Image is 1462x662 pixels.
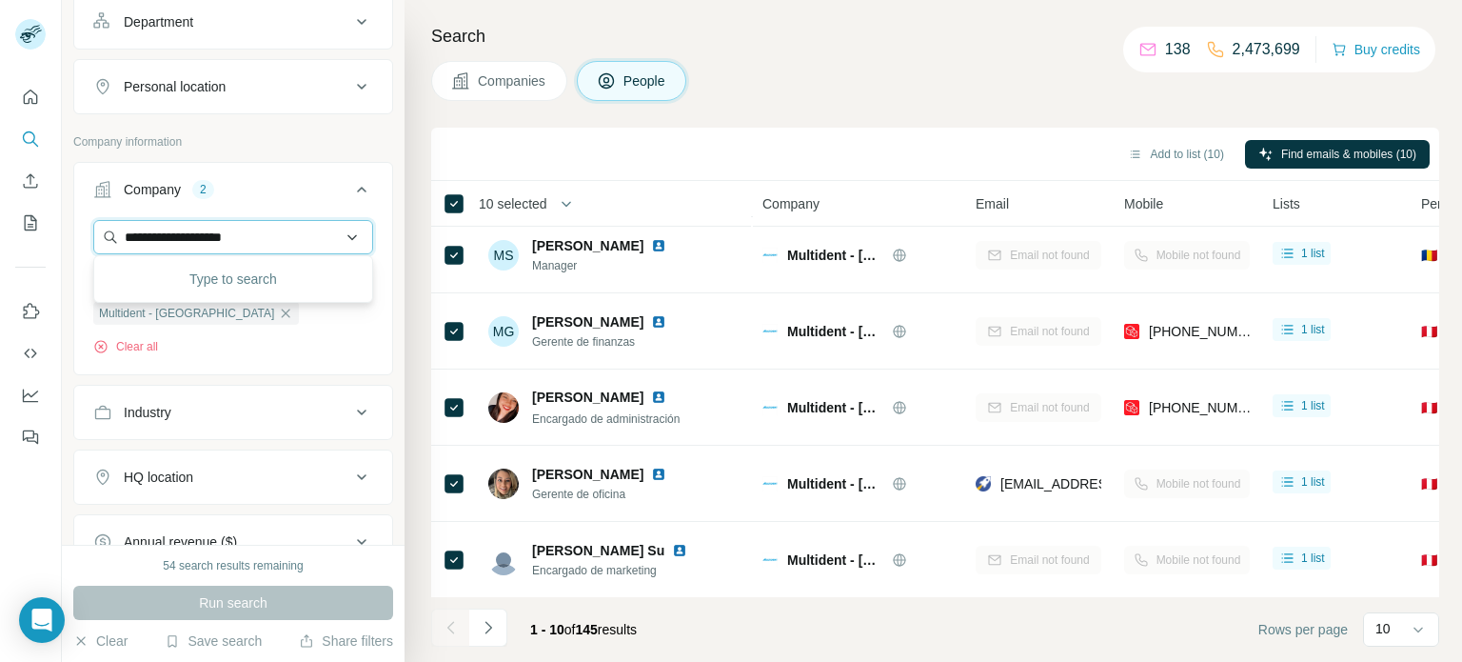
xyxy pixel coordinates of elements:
img: Logo of Multident - Perú [762,324,778,339]
button: Enrich CSV [15,164,46,198]
span: Multident - [GEOGRAPHIC_DATA] [787,246,882,265]
span: [PERSON_NAME] Su [532,541,664,560]
span: 1 list [1301,550,1325,567]
span: Email [976,194,1009,213]
span: Gerente de oficina [532,486,689,503]
span: [PERSON_NAME] [532,467,643,482]
button: Industry [74,390,392,435]
span: of [564,622,576,637]
img: Logo of Multident - Perú [762,248,778,263]
span: Encargado de marketing [532,562,710,579]
img: provider prospeo logo [1124,322,1139,341]
p: 138 [1165,38,1191,61]
div: Open Intercom Messenger [19,597,65,643]
span: 1 list [1301,397,1325,414]
button: Clear [73,632,128,651]
span: Rows per page [1258,620,1348,639]
button: Annual revenue ($) [74,519,392,565]
span: Gerente de finanzas [532,333,689,351]
button: Quick start [15,80,46,114]
span: [PHONE_NUMBER] [1149,400,1269,415]
button: Save search [165,632,262,651]
img: provider prospeo logo [1124,398,1139,417]
span: Encargado de administración [532,412,680,426]
span: 1 list [1301,321,1325,338]
button: Use Surfe API [15,336,46,371]
h4: Search [431,23,1439,50]
span: Find emails & mobiles (10) [1281,146,1416,163]
img: Avatar [488,545,519,575]
p: 10 [1375,619,1391,638]
span: results [530,622,637,637]
p: 2,473,699 [1233,38,1300,61]
div: MG [488,316,519,347]
button: Navigate to next page [469,609,507,647]
span: 1 list [1301,473,1325,491]
span: [PERSON_NAME] [532,312,643,331]
button: Search [15,122,46,156]
button: Company2 [74,167,392,220]
div: MS [488,240,519,271]
div: Personal location [124,77,226,96]
button: Feedback [15,420,46,454]
img: LinkedIn logo [651,390,666,405]
span: Lists [1273,194,1300,213]
div: Type to search [98,260,368,298]
span: 145 [576,622,598,637]
button: My lists [15,206,46,240]
button: Personal location [74,64,392,110]
span: Manager [532,257,689,274]
button: Use Surfe on LinkedIn [15,294,46,329]
span: Multident - [GEOGRAPHIC_DATA] [787,322,882,341]
span: 🇵🇪 [1421,474,1437,493]
img: Logo of Multident - Perú [762,476,778,491]
img: Logo of Multident - Perú [762,400,778,415]
img: LinkedIn logo [651,238,666,253]
div: Industry [124,403,171,422]
span: 10 selected [479,194,547,213]
img: Avatar [488,469,519,499]
span: Companies [478,71,547,90]
span: Company [762,194,820,213]
button: Clear all [93,338,158,355]
button: Add to list (10) [1115,140,1237,169]
button: Buy credits [1332,36,1420,63]
div: Annual revenue ($) [124,532,237,552]
img: LinkedIn logo [651,314,666,330]
div: HQ location [124,468,193,487]
button: Find emails & mobiles (10) [1245,140,1430,169]
img: Avatar [488,392,519,423]
p: Company information [73,133,393,150]
span: 🇵🇪 [1421,322,1437,341]
img: LinkedIn logo [672,543,687,558]
span: Mobile [1124,194,1163,213]
div: Department [124,12,193,31]
button: Dashboard [15,378,46,412]
span: [PERSON_NAME] [532,388,643,407]
span: People [623,71,667,90]
span: 1 - 10 [530,622,564,637]
span: [EMAIL_ADDRESS][DOMAIN_NAME] [1000,476,1226,491]
img: LinkedIn logo [651,467,666,482]
button: Share filters [299,632,393,651]
span: 🇷🇴 [1421,246,1437,265]
span: [PHONE_NUMBER] [1149,324,1269,339]
span: [PERSON_NAME] [532,236,643,255]
span: 🇵🇪 [1421,551,1437,570]
button: HQ location [74,454,392,500]
div: 54 search results remaining [163,557,303,574]
span: 🇵🇪 [1421,398,1437,417]
span: Multident - [GEOGRAPHIC_DATA] [787,474,882,493]
img: Logo of Multident - Perú [762,552,778,568]
span: Multident - [GEOGRAPHIC_DATA] [787,398,882,417]
img: provider rocketreach logo [976,474,991,493]
div: 2 [192,181,214,198]
div: Company [124,180,181,199]
span: Multident - [GEOGRAPHIC_DATA] [99,305,274,322]
span: 1 list [1301,245,1325,262]
span: Multident - [GEOGRAPHIC_DATA] [787,551,882,570]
